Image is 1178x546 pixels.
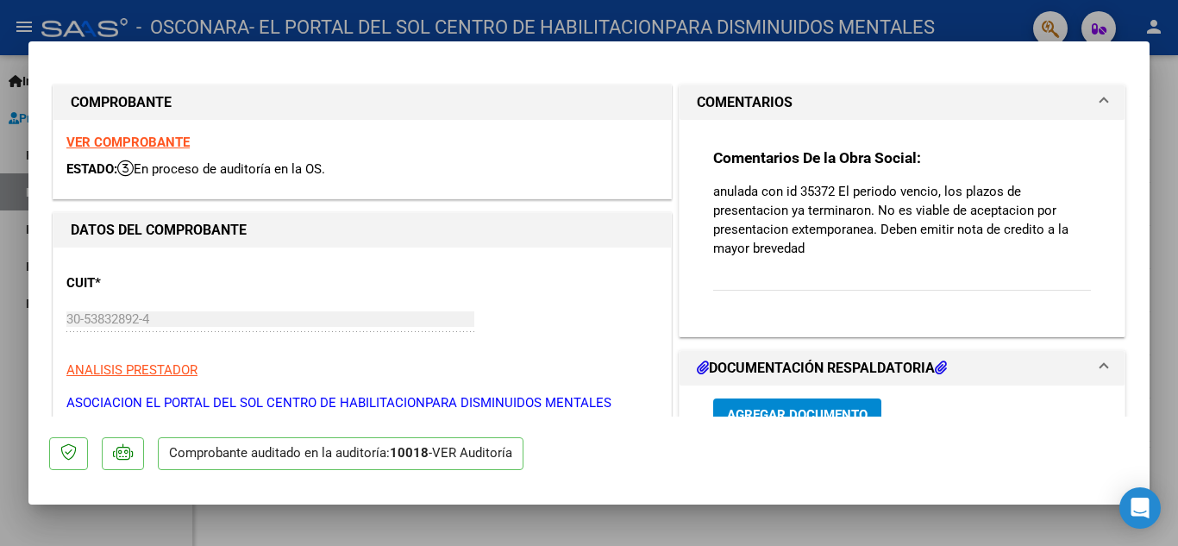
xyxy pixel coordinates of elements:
a: VER COMPROBANTE [66,135,190,150]
span: En proceso de auditoría en la OS. [117,161,325,177]
p: ASOCIACION EL PORTAL DEL SOL CENTRO DE HABILITACIONPARA DISMINUIDOS MENTALES [66,393,658,413]
div: COMENTARIOS [680,120,1125,336]
strong: Comentarios De la Obra Social: [713,149,921,166]
h1: DOCUMENTACIÓN RESPALDATORIA [697,358,947,379]
span: Agregar Documento [727,407,868,423]
p: CUIT [66,273,244,293]
mat-expansion-panel-header: COMENTARIOS [680,85,1125,120]
span: ESTADO: [66,161,117,177]
div: VER Auditoría [432,443,512,463]
span: ANALISIS PRESTADOR [66,362,197,378]
p: anulada con id 35372 El periodo vencio, los plazos de presentacion ya terminaron. No es viable de... [713,182,1091,258]
strong: 10018 [390,445,429,461]
strong: DATOS DEL COMPROBANTE [71,222,247,238]
mat-expansion-panel-header: DOCUMENTACIÓN RESPALDATORIA [680,351,1125,386]
button: Agregar Documento [713,399,881,430]
strong: COMPROBANTE [71,94,172,110]
div: Open Intercom Messenger [1119,487,1161,529]
p: Comprobante auditado en la auditoría: - [158,437,523,471]
h1: COMENTARIOS [697,92,793,113]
